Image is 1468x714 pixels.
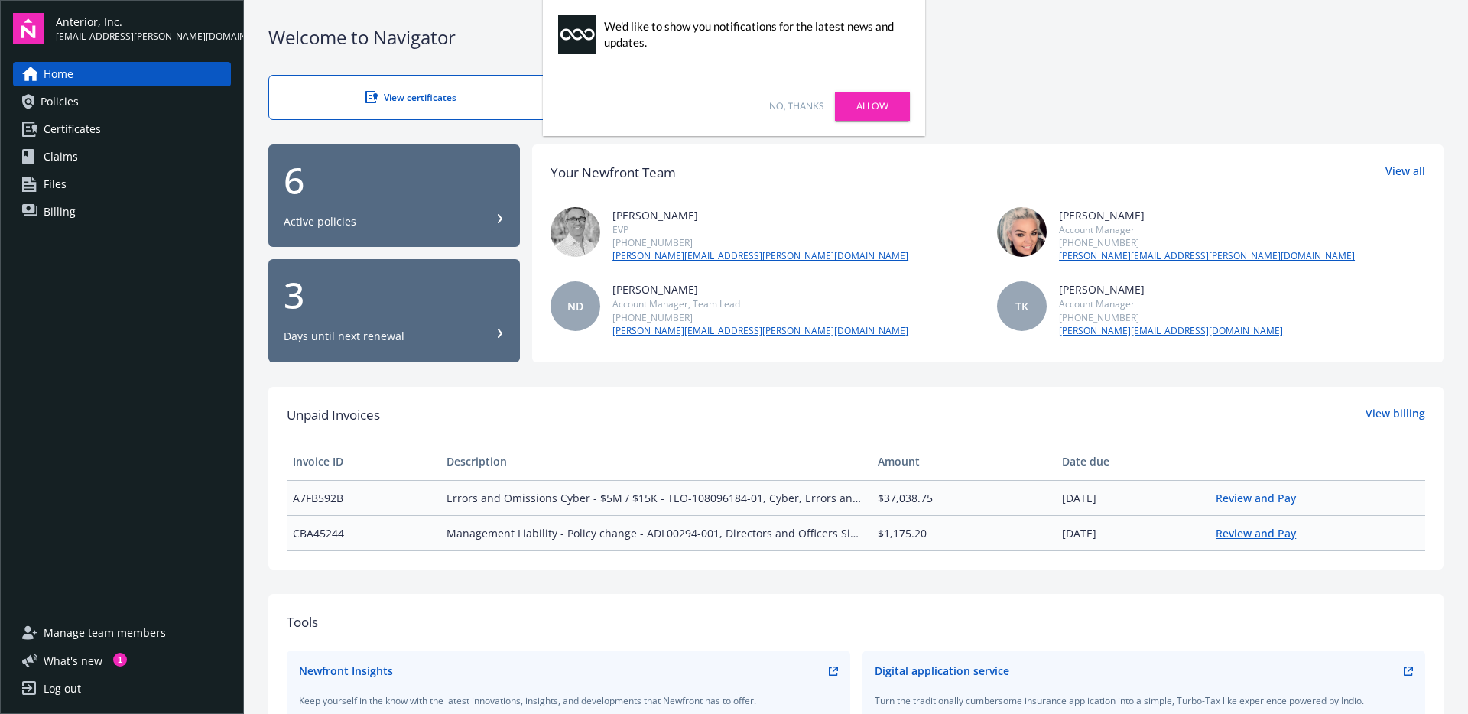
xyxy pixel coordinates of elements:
[13,62,231,86] a: Home
[1059,297,1283,310] div: Account Manager
[44,62,73,86] span: Home
[13,89,231,114] a: Policies
[268,24,1444,50] div: Welcome to Navigator
[268,144,520,248] button: 6Active policies
[550,163,676,183] div: Your Newfront Team
[287,443,440,480] th: Invoice ID
[44,200,76,224] span: Billing
[13,13,44,44] img: navigator-logo.svg
[287,515,440,550] td: CBA45244
[769,99,823,113] a: No, thanks
[284,162,505,199] div: 6
[41,89,79,114] span: Policies
[44,144,78,169] span: Claims
[284,277,505,313] div: 3
[268,75,553,120] a: View certificates
[612,236,908,249] div: [PHONE_NUMBER]
[287,480,440,515] td: A7FB592B
[13,144,231,169] a: Claims
[835,92,910,121] a: Allow
[1015,298,1028,314] span: TK
[612,207,908,223] div: [PERSON_NAME]
[299,694,838,707] div: Keep yourself in the know with the latest innovations, insights, and developments that Newfront h...
[56,14,231,30] span: Anterior, Inc.
[284,329,404,344] div: Days until next renewal
[113,653,127,667] div: 1
[13,200,231,224] a: Billing
[447,525,865,541] span: Management Liability - Policy change - ADL00294-001, Directors and Officers Side A Dic - Policy c...
[13,621,231,645] a: Manage team members
[612,281,908,297] div: [PERSON_NAME]
[1059,311,1283,324] div: [PHONE_NUMBER]
[1059,223,1355,236] div: Account Manager
[612,223,908,236] div: EVP
[612,324,908,338] a: [PERSON_NAME][EMAIL_ADDRESS][PERSON_NAME][DOMAIN_NAME]
[997,207,1047,257] img: photo
[604,18,902,50] div: We'd like to show you notifications for the latest news and updates.
[1059,249,1355,263] a: [PERSON_NAME][EMAIL_ADDRESS][PERSON_NAME][DOMAIN_NAME]
[284,214,356,229] div: Active policies
[550,207,600,257] img: photo
[447,490,865,506] span: Errors and Omissions Cyber - $5M / $15K - TEO-108096184-01, Cyber, Errors and Omissions $5M, Cybe...
[1056,480,1210,515] td: [DATE]
[872,443,1056,480] th: Amount
[1059,207,1355,223] div: [PERSON_NAME]
[44,172,67,196] span: Files
[1056,443,1210,480] th: Date due
[875,694,1414,707] div: Turn the traditionally cumbersome insurance application into a simple, Turbo-Tax like experience ...
[567,298,583,314] span: ND
[872,515,1056,550] td: $1,175.20
[440,443,871,480] th: Description
[612,249,908,263] a: [PERSON_NAME][EMAIL_ADDRESS][PERSON_NAME][DOMAIN_NAME]
[872,480,1056,515] td: $37,038.75
[56,13,231,44] button: Anterior, Inc.[EMAIL_ADDRESS][PERSON_NAME][DOMAIN_NAME]
[612,297,908,310] div: Account Manager, Team Lead
[299,663,393,679] div: Newfront Insights
[1056,515,1210,550] td: [DATE]
[13,653,127,669] button: What's new1
[13,117,231,141] a: Certificates
[268,259,520,362] button: 3Days until next renewal
[44,677,81,701] div: Log out
[1059,236,1355,249] div: [PHONE_NUMBER]
[612,311,908,324] div: [PHONE_NUMBER]
[44,621,166,645] span: Manage team members
[44,117,101,141] span: Certificates
[56,30,231,44] span: [EMAIL_ADDRESS][PERSON_NAME][DOMAIN_NAME]
[875,663,1009,679] div: Digital application service
[1216,526,1308,540] a: Review and Pay
[287,612,1425,632] div: Tools
[1385,163,1425,183] a: View all
[13,172,231,196] a: Files
[300,91,521,104] div: View certificates
[44,653,102,669] span: What ' s new
[1216,491,1308,505] a: Review and Pay
[1059,281,1283,297] div: [PERSON_NAME]
[1059,324,1283,338] a: [PERSON_NAME][EMAIL_ADDRESS][DOMAIN_NAME]
[287,405,380,425] span: Unpaid Invoices
[1366,405,1425,425] a: View billing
